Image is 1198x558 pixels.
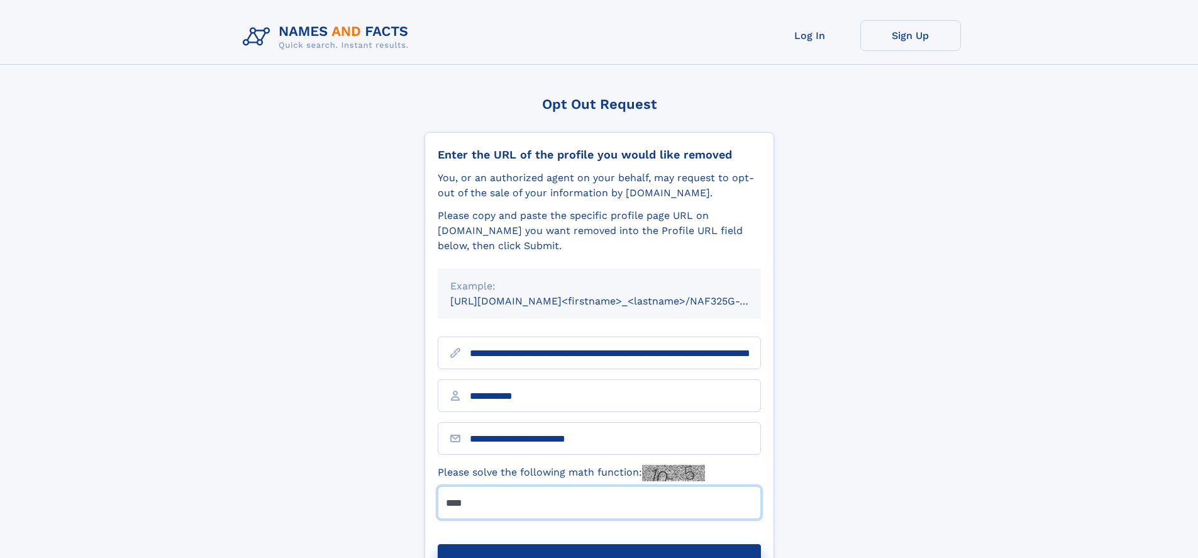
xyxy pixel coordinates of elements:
[760,20,860,51] a: Log In
[438,208,761,254] div: Please copy and paste the specific profile page URL on [DOMAIN_NAME] you want removed into the Pr...
[438,170,761,201] div: You, or an authorized agent on your behalf, may request to opt-out of the sale of your informatio...
[450,279,748,294] div: Example:
[438,465,705,481] label: Please solve the following math function:
[438,148,761,162] div: Enter the URL of the profile you would like removed
[860,20,961,51] a: Sign Up
[238,20,419,54] img: Logo Names and Facts
[424,96,774,112] div: Opt Out Request
[450,295,785,307] small: [URL][DOMAIN_NAME]<firstname>_<lastname>/NAF325G-xxxxxxxx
